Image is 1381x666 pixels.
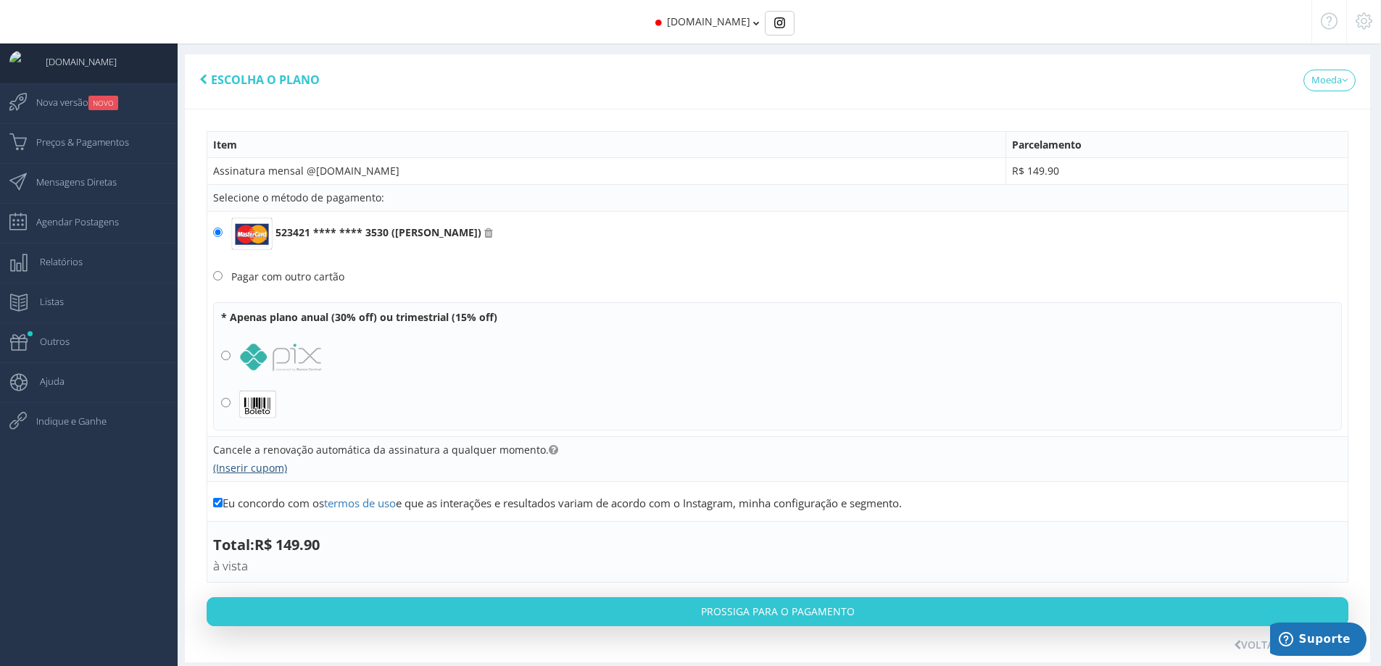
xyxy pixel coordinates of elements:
a: (Inserir cupom) [213,461,287,475]
div: Basic example [765,11,795,36]
a: termos de uso [324,496,396,510]
b: * Apenas plano anual (30% off) ou trimestrial (15% off) [221,310,497,324]
span: [DOMAIN_NAME] [667,14,750,28]
label: Cancele a renovação automática da assinatura a qualquer momento. [213,443,558,457]
img: mastercard.png [231,217,273,250]
span: Relatórios [25,243,83,280]
img: boleto_icon.png [239,390,276,419]
span: Escolha o plano [211,72,320,88]
iframe: Abre um widget para que você possa encontrar mais informações [1270,623,1367,659]
small: à vista [213,557,248,574]
span: Outros [25,323,70,359]
span: R$ 149.90 [1012,164,1059,178]
img: Instagram_simple_icon.svg [774,17,785,28]
button: Prossiga para o pagamento [207,597,1348,626]
th: Parcelamento [1005,131,1348,158]
th: Item [207,131,1006,158]
td: Assinatura mensal @[DOMAIN_NAME] [207,158,1006,185]
img: User Image [9,51,31,72]
input: Eu concordo com ostermos de usoe que as interações e resultados variam de acordo com o Instagram,... [213,498,223,507]
img: logo_pix.png [239,343,322,372]
span: Indique e Ganhe [22,403,107,439]
small: NOVO [88,96,118,110]
div: Selecione o método de pagamento: [213,191,1342,205]
span: R$ 149.90 [213,535,320,575]
input: Pagar com outro cartão [213,271,223,280]
span: Preços & Pagamentos [22,124,129,160]
span: Total: [213,535,320,576]
span: Listas [25,283,64,320]
div: Pagar com outro cartão [231,270,344,283]
label: Eu concordo com os e que as interações e resultados variam de acordo com o Instagram, minha confi... [213,495,902,511]
span: Mensagens Diretas [22,164,117,200]
span: Nova versão [22,84,118,120]
a: Moeda [1303,70,1356,91]
button: Voltar aos Planos [1225,633,1356,657]
span: Agendar Postagens [22,204,119,240]
span: [DOMAIN_NAME] [31,43,117,80]
span: Ajuda [25,363,65,399]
